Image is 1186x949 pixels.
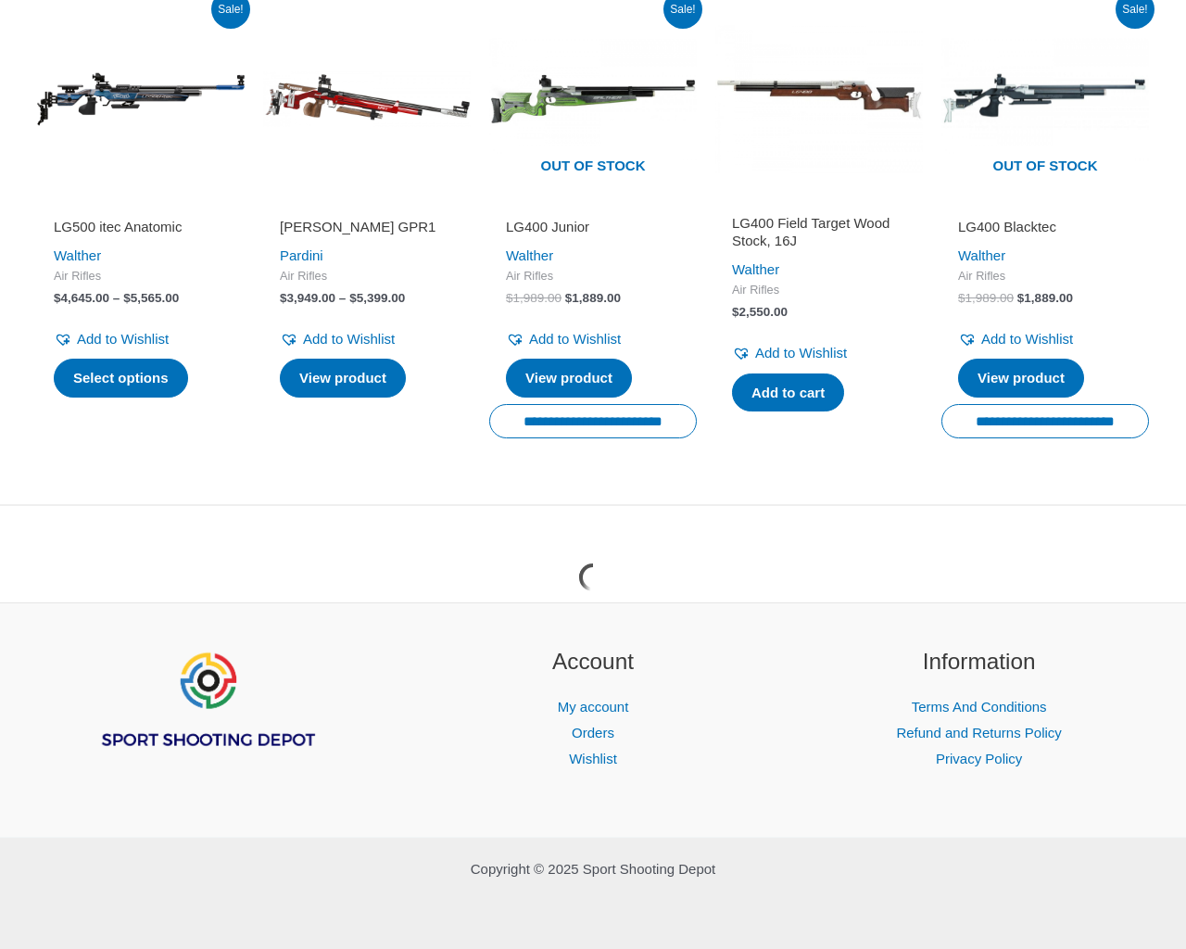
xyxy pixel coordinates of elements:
span: Add to Wishlist [529,331,621,347]
a: Walther [732,261,779,277]
span: Add to Wishlist [77,331,169,347]
a: Add to cart: “LG400 Field Target Wood Stock, 16J” [732,373,844,412]
div: Loading... [574,558,612,596]
bdi: 3,949.00 [280,291,335,305]
a: LG400 Blacktec [958,218,1132,243]
span: $ [123,291,131,305]
bdi: 2,550.00 [732,305,788,319]
span: Air Rifles [506,269,680,285]
a: Orders [572,725,614,740]
a: Read more about “LG400 Junior” [506,359,632,398]
h2: LG400 Blacktec [958,218,1132,236]
a: My account [558,699,629,715]
a: Add to Wishlist [506,326,621,352]
span: $ [280,291,287,305]
p: Copyright © 2025 Sport Shooting Depot [37,856,1149,882]
span: Add to Wishlist [303,331,395,347]
a: LG400 Junior [506,218,680,243]
aside: Footer Widget 2 [423,645,763,772]
bdi: 1,989.00 [958,291,1014,305]
bdi: 5,565.00 [123,291,179,305]
a: Privacy Policy [936,751,1022,766]
a: LG400 Field Target Wood Stock, 16J [732,214,906,258]
span: Air Rifles [958,269,1132,285]
bdi: 4,645.00 [54,291,109,305]
a: [PERSON_NAME] GPR1 [280,218,454,243]
span: Out of stock [955,146,1135,189]
a: LG500 itec Anatomic [54,218,228,243]
span: $ [54,291,61,305]
a: Add to Wishlist [54,326,169,352]
aside: Footer Widget 1 [37,645,377,795]
h2: LG400 Field Target Wood Stock, 16J [732,214,906,250]
a: Walther [958,247,1005,263]
a: Select options for “Pardini GPR1” [280,359,406,398]
bdi: 1,989.00 [506,291,561,305]
h2: [PERSON_NAME] GPR1 [280,218,454,236]
bdi: 5,399.00 [349,291,405,305]
span: $ [1017,291,1025,305]
a: Walther [54,247,101,263]
bdi: 1,889.00 [1017,291,1073,305]
span: $ [349,291,357,305]
span: Air Rifles [732,283,906,298]
h2: Account [423,645,763,679]
a: Read more about “LG400 Blacktec” [958,359,1084,398]
span: $ [506,291,513,305]
a: Terms And Conditions [912,699,1047,715]
span: $ [958,291,965,305]
h2: LG400 Junior [506,218,680,236]
span: – [339,291,347,305]
span: Air Rifles [54,269,228,285]
a: Add to Wishlist [958,326,1073,352]
aside: Footer Widget 3 [809,645,1149,772]
span: Out of stock [503,146,683,189]
h2: LG500 itec Anatomic [54,218,228,236]
span: $ [565,291,573,305]
bdi: 1,889.00 [565,291,621,305]
nav: Information [809,694,1149,772]
span: Air Rifles [280,269,454,285]
a: Refund and Returns Policy [896,725,1061,740]
span: Add to Wishlist [755,345,847,361]
a: Select options for “LG500 itec Anatomic” [54,359,188,398]
a: Add to Wishlist [732,340,847,366]
span: $ [732,305,739,319]
a: Wishlist [569,751,617,766]
nav: Account [423,694,763,772]
a: Pardini [280,247,323,263]
span: – [113,291,120,305]
a: Walther [506,247,553,263]
span: Add to Wishlist [981,331,1073,347]
h2: Information [809,645,1149,679]
a: Add to Wishlist [280,326,395,352]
